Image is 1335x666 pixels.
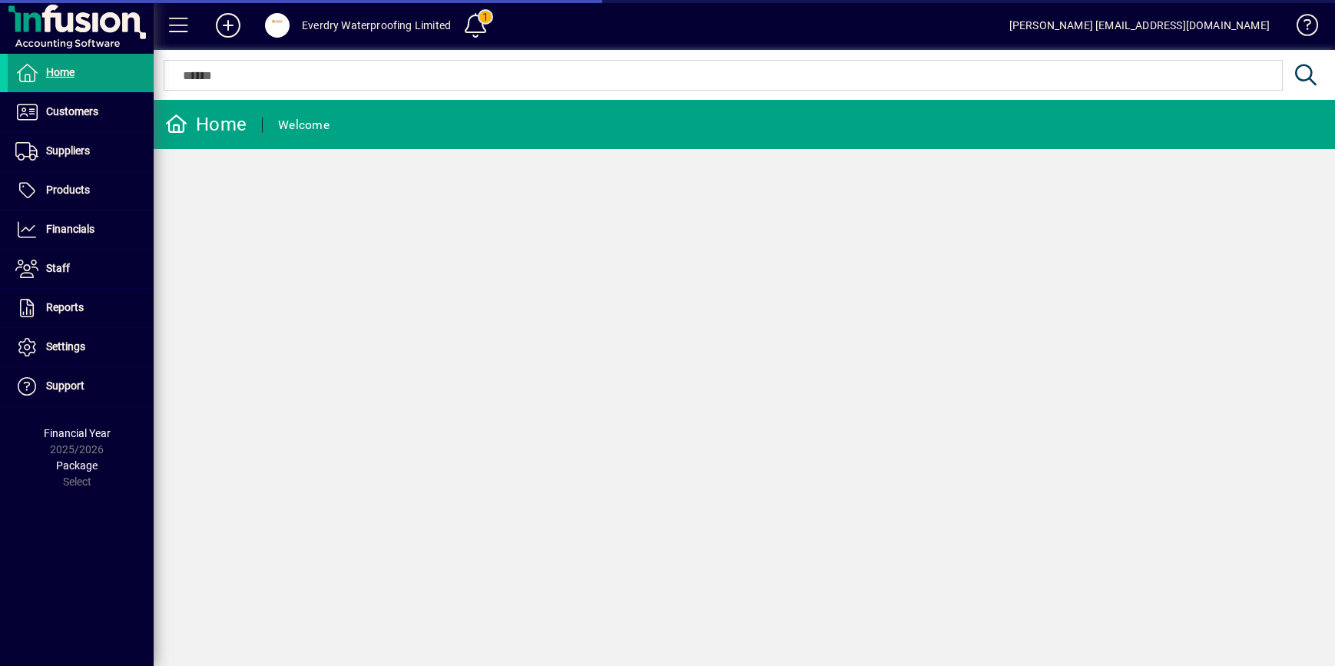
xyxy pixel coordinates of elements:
a: Suppliers [8,132,154,171]
a: Settings [8,328,154,366]
a: Knowledge Base [1285,3,1316,53]
span: Reports [46,301,84,313]
span: Home [46,66,75,78]
span: Products [46,184,90,196]
div: Everdry Waterproofing Limited [302,13,451,38]
button: Profile [253,12,302,39]
span: Customers [46,105,98,118]
span: Financials [46,223,94,235]
span: Staff [46,262,70,274]
div: Home [165,112,247,137]
a: Financials [8,210,154,249]
button: Add [204,12,253,39]
a: Customers [8,93,154,131]
a: Staff [8,250,154,288]
span: Package [56,459,98,472]
span: Financial Year [44,427,111,439]
div: Welcome [278,113,330,138]
span: Settings [46,340,85,353]
span: Suppliers [46,144,90,157]
a: Reports [8,289,154,327]
a: Products [8,171,154,210]
a: Support [8,367,154,406]
span: Support [46,379,84,392]
div: [PERSON_NAME] [EMAIL_ADDRESS][DOMAIN_NAME] [1009,13,1270,38]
